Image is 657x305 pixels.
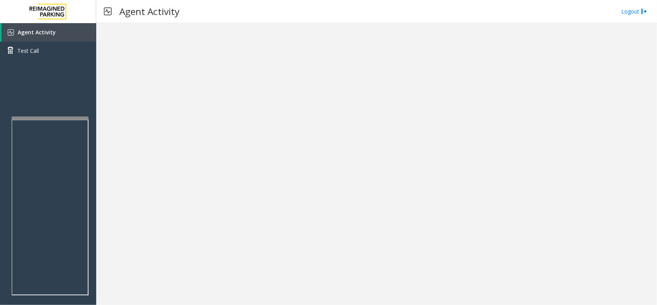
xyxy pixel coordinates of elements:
[104,2,112,21] img: pageIcon
[18,29,56,36] span: Agent Activity
[115,2,183,21] h3: Agent Activity
[8,29,14,35] img: 'icon'
[621,7,647,15] a: Logout
[17,47,39,55] span: Test Call
[2,23,96,42] a: Agent Activity
[641,7,647,15] img: logout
